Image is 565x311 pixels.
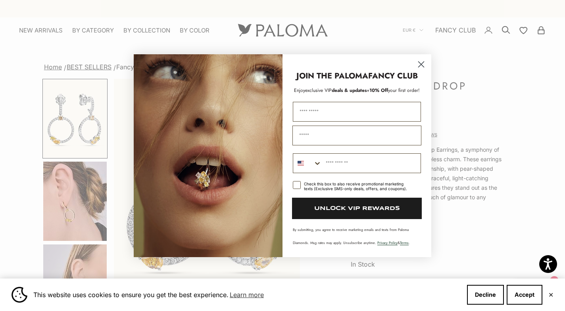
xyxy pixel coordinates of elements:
[322,154,421,173] input: Phone Number
[293,102,421,122] input: First Name
[305,87,332,94] span: exclusive VIP
[368,70,418,82] strong: FANCY CLUB
[296,70,368,82] strong: JOIN THE PALOMA
[294,87,305,94] span: Enjoy
[400,240,409,245] a: Terms
[134,54,282,257] img: Loading...
[305,87,367,94] span: deals & updates
[377,240,398,245] a: Privacy Policy
[298,160,304,166] img: United States
[293,227,421,245] p: By submitting, you agree to receive marketing emails and texts from Paloma Diamonds. Msg rates ma...
[292,198,422,219] button: UNLOCK VIP REWARDS
[293,154,322,173] button: Search Countries
[304,181,411,191] div: Check this box to also receive promotional marketing texts (Exclusive SMS-only deals, offers, and...
[367,87,420,94] span: + your first order!
[548,292,553,297] button: Close
[33,289,461,301] span: This website uses cookies to ensure you get the best experience.
[467,285,504,305] button: Decline
[414,57,428,71] button: Close dialog
[229,289,265,301] a: Learn more
[377,240,410,245] span: & .
[12,287,27,303] img: Cookie banner
[507,285,542,305] button: Accept
[369,87,388,94] span: 10% Off
[292,126,421,145] input: Email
